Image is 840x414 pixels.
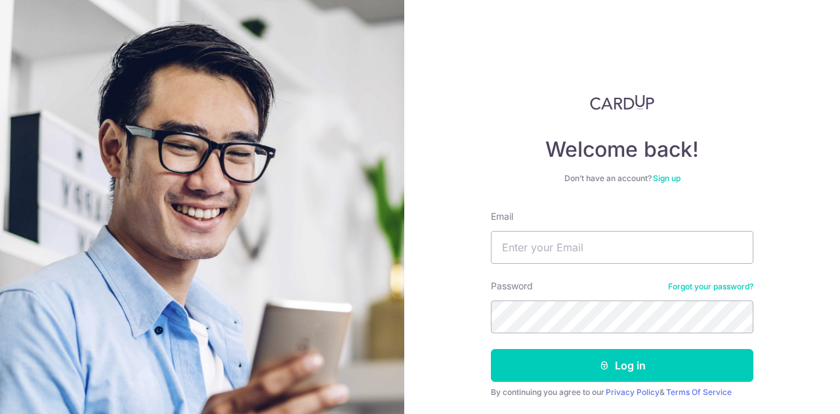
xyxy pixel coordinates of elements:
[653,173,681,183] a: Sign up
[491,136,753,163] h4: Welcome back!
[491,210,513,223] label: Email
[491,387,753,398] div: By continuing you agree to our &
[491,279,533,293] label: Password
[491,231,753,264] input: Enter your Email
[606,387,660,397] a: Privacy Policy
[668,281,753,292] a: Forgot your password?
[491,173,753,184] div: Don’t have an account?
[491,349,753,382] button: Log in
[666,387,732,397] a: Terms Of Service
[590,94,654,110] img: CardUp Logo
